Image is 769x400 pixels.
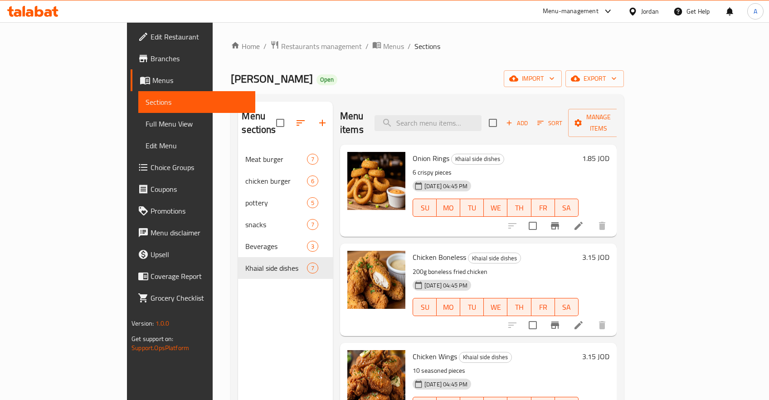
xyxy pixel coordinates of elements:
[531,116,568,130] span: Sort items
[263,41,267,52] li: /
[484,199,507,217] button: WE
[271,113,290,132] span: Select all sections
[507,298,531,316] button: TH
[413,365,579,376] p: 10 seasoned pieces
[290,112,311,134] span: Sort sections
[568,109,629,137] button: Manage items
[543,6,599,17] div: Menu-management
[307,242,318,251] span: 3
[238,148,333,170] div: Meat burger7
[413,167,579,178] p: 6 crispy pieces
[131,26,255,48] a: Edit Restaurant
[440,201,457,215] span: MO
[151,31,248,42] span: Edit Restaurant
[340,109,364,137] h2: Menu items
[245,263,307,273] span: Khaial side dishes
[437,298,460,316] button: MO
[460,199,484,217] button: TU
[511,201,527,215] span: TH
[383,41,404,52] span: Menus
[146,118,248,129] span: Full Menu View
[238,192,333,214] div: pottery5
[151,184,248,195] span: Coupons
[437,199,460,217] button: MO
[754,6,757,16] span: A
[555,298,579,316] button: SA
[245,197,307,208] span: pottery
[582,350,609,363] h6: 3.15 JOD
[464,201,480,215] span: TU
[372,40,404,52] a: Menus
[414,41,440,52] span: Sections
[270,40,362,52] a: Restaurants management
[131,69,255,91] a: Menus
[245,154,307,165] span: Meat burger
[502,116,531,130] button: Add
[307,241,318,252] div: items
[281,41,362,52] span: Restaurants management
[307,199,318,207] span: 5
[238,214,333,235] div: snacks7
[152,75,248,86] span: Menus
[408,41,411,52] li: /
[242,109,276,137] h2: Menu sections
[464,301,480,314] span: TU
[487,301,504,314] span: WE
[531,298,555,316] button: FR
[537,118,562,128] span: Sort
[347,152,405,210] img: Onion Rings
[451,154,504,165] div: Khaial side dishes
[231,68,313,89] span: [PERSON_NAME]
[138,113,255,135] a: Full Menu View
[347,251,405,309] img: Chicken Boneless
[591,215,613,237] button: delete
[413,151,449,165] span: Onion Rings
[245,176,307,186] span: chicken burger
[421,281,471,290] span: [DATE] 04:45 PM
[507,199,531,217] button: TH
[452,154,504,164] span: Khaial side dishes
[238,235,333,257] div: Beverages3
[421,182,471,190] span: [DATE] 04:45 PM
[131,178,255,200] a: Coupons
[468,253,521,263] span: Khaial side dishes
[573,73,617,84] span: export
[311,112,333,134] button: Add section
[484,298,507,316] button: WE
[245,241,307,252] span: Beverages
[573,220,584,231] a: Edit menu item
[421,380,471,389] span: [DATE] 04:45 PM
[523,316,542,335] span: Select to update
[151,249,248,260] span: Upsell
[555,199,579,217] button: SA
[307,219,318,230] div: items
[544,215,566,237] button: Branch-specific-item
[151,53,248,64] span: Branches
[156,317,170,329] span: 1.0.0
[440,301,457,314] span: MO
[131,317,154,329] span: Version:
[511,73,555,84] span: import
[131,222,255,244] a: Menu disclaimer
[307,177,318,185] span: 6
[307,154,318,165] div: items
[131,48,255,69] a: Branches
[151,162,248,173] span: Choice Groups
[307,264,318,273] span: 7
[511,301,527,314] span: TH
[523,216,542,235] span: Select to update
[413,266,579,278] p: 200g boneless fried chicken
[559,301,575,314] span: SA
[505,118,529,128] span: Add
[151,271,248,282] span: Coverage Report
[417,301,433,314] span: SU
[307,176,318,186] div: items
[307,155,318,164] span: 7
[468,253,521,263] div: Khaial side dishes
[316,74,337,85] div: Open
[131,200,255,222] a: Promotions
[365,41,369,52] li: /
[151,293,248,303] span: Grocery Checklist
